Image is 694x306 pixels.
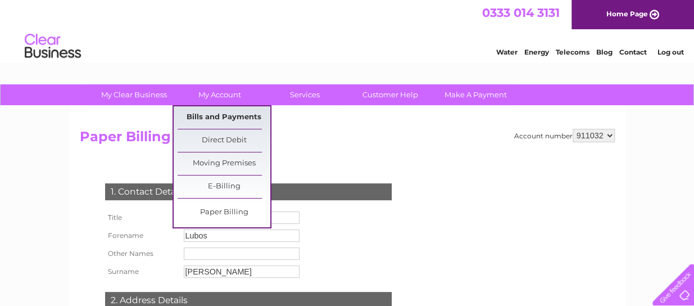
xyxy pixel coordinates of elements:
a: Moving Premises [178,152,270,175]
a: Make A Payment [429,84,522,105]
img: logo.png [24,29,81,64]
a: My Account [173,84,266,105]
a: 0333 014 3131 [482,6,560,20]
a: Log out [657,48,683,56]
a: Energy [524,48,549,56]
th: Forename [102,227,181,245]
a: Paper Billing [178,201,270,224]
th: Surname [102,263,181,281]
a: Water [496,48,518,56]
th: Other Names [102,245,181,263]
a: Blog [596,48,613,56]
a: Direct Debit [178,129,270,152]
th: Title [102,209,181,227]
h2: Paper Billing [80,129,615,150]
a: Services [258,84,351,105]
a: Bills and Payments [178,106,270,129]
a: My Clear Business [88,84,180,105]
div: 1. Contact Details [105,183,392,200]
a: Contact [619,48,647,56]
div: Clear Business is a trading name of Verastar Limited (registered in [GEOGRAPHIC_DATA] No. 3667643... [82,6,613,55]
a: E-Billing [178,175,270,198]
div: Account number [514,129,615,142]
a: Telecoms [556,48,589,56]
a: Customer Help [344,84,437,105]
